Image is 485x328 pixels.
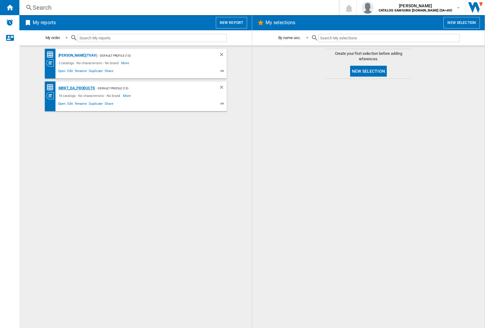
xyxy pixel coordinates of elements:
[104,101,114,108] span: Share
[278,35,301,40] div: By name asc.
[443,17,480,28] button: New selection
[379,8,452,12] b: CATALOG SAMSUNG [DOMAIN_NAME] (DA+AV)
[46,84,57,91] div: Price Matrix
[45,35,60,40] div: My order
[104,68,114,75] span: Share
[219,52,227,59] div: Delete
[78,34,227,42] input: Search My reports
[88,68,104,75] span: Duplicate
[6,19,13,26] img: alerts-logo.svg
[66,101,74,108] span: Edit
[46,59,57,67] div: Category View
[362,2,374,14] img: profile.jpg
[264,17,296,28] h2: My selections
[123,92,132,99] span: More
[74,68,88,75] span: Rename
[66,68,74,75] span: Edit
[57,92,123,99] div: 14 catalogs - No characteristic - No brand
[57,101,67,108] span: Open
[318,34,459,42] input: Search My selections
[326,51,411,62] span: Create your first selection before adding references.
[57,52,97,59] div: [PERSON_NAME](TVAV)
[350,66,387,77] button: New selection
[57,68,67,75] span: Open
[57,59,122,67] div: 2 catalogs - No characteristic - No brand
[121,59,130,67] span: More
[216,17,247,28] button: New report
[95,84,207,92] div: - Default profile (13)
[57,84,95,92] div: MRKT_DA_PRODUCTS
[88,101,104,108] span: Duplicate
[219,84,227,92] div: Delete
[74,101,88,108] span: Rename
[46,92,57,99] div: Category View
[379,3,452,9] span: [PERSON_NAME]
[33,3,323,12] div: Search
[97,52,207,59] div: - Default profile (13)
[46,51,57,58] div: Price Matrix
[32,17,57,28] h2: My reports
